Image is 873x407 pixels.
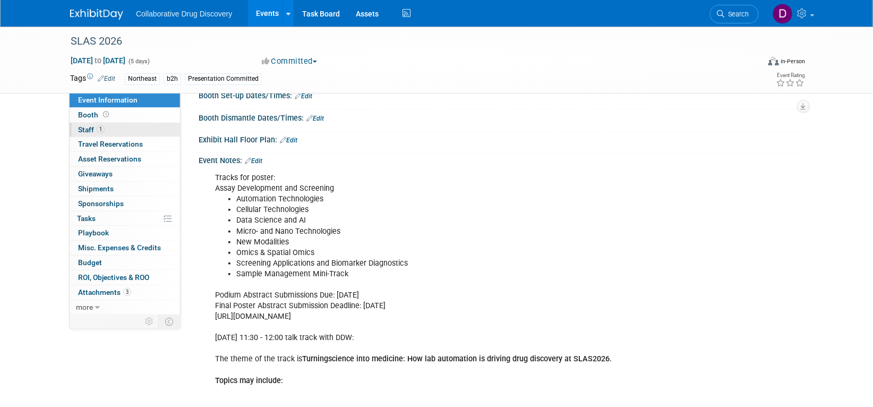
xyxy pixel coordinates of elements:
[78,169,113,178] span: Giveaways
[710,5,759,23] a: Search
[70,93,180,107] a: Event Information
[236,248,680,258] li: Omics & Spatial Omics
[70,197,180,211] a: Sponsorships
[70,211,180,226] a: Tasks
[781,57,806,65] div: In-Person
[67,32,743,51] div: SLAS 2026
[164,73,181,84] div: b2h
[236,258,680,269] li: Screening Applications and Biomarker Diagnostics
[295,92,312,100] a: Edit
[199,110,803,124] div: Booth Dismantle Dates/Times:
[159,315,181,328] td: Toggle Event Tabs
[70,123,180,137] a: Staff1
[76,303,93,311] span: more
[78,155,141,163] span: Asset Reservations
[93,56,103,65] span: to
[236,194,680,205] li: Automation Technologies
[199,132,803,146] div: Exhibit Hall Floor Plan:
[185,73,262,84] div: Presentation Committed
[302,354,328,363] b: Turning
[70,73,115,85] td: Tags
[98,75,115,82] a: Edit
[236,205,680,215] li: Cellular Technologies
[215,376,283,385] b: Topics may include:
[70,182,180,196] a: Shipments
[724,10,749,18] span: Search
[78,273,149,282] span: ROI, Objectives & ROO
[101,111,111,118] span: Booth not reserved yet
[70,152,180,166] a: Asset Reservations
[773,4,793,24] img: Daniel Castro
[78,111,111,119] span: Booth
[70,270,180,285] a: ROI, Objectives & ROO
[127,58,150,65] span: (5 days)
[236,226,680,237] li: Micro- and Nano Technologies
[199,152,803,166] div: Event Notes:
[70,108,180,122] a: Booth
[97,125,105,133] span: 1
[78,184,114,193] span: Shipments
[328,354,612,363] b: science into medicine: How lab automation is driving drug discovery at SLAS2026.
[78,125,105,134] span: Staff
[78,140,143,148] span: Travel Reservations
[199,88,803,101] div: Booth Set-up Dates/Times:
[78,96,138,104] span: Event Information
[78,258,102,267] span: Budget
[70,241,180,255] a: Misc. Expenses & Credits
[136,10,232,18] span: Collaborative Drug Discovery
[77,214,96,223] span: Tasks
[70,285,180,300] a: Attachments3
[70,56,126,65] span: [DATE] [DATE]
[306,115,324,122] a: Edit
[70,300,180,315] a: more
[236,237,680,248] li: New Modalities
[140,315,159,328] td: Personalize Event Tab Strip
[70,167,180,181] a: Giveaways
[696,55,806,71] div: Event Format
[245,157,262,165] a: Edit
[78,228,109,237] span: Playbook
[280,137,297,144] a: Edit
[78,288,131,296] span: Attachments
[70,256,180,270] a: Budget
[768,57,779,65] img: Format-Inperson.png
[78,199,124,208] span: Sponsorships
[776,73,805,78] div: Event Rating
[78,243,161,252] span: Misc. Expenses & Credits
[70,226,180,240] a: Playbook
[70,9,123,20] img: ExhibitDay
[258,56,321,67] button: Committed
[70,137,180,151] a: Travel Reservations
[125,73,160,84] div: Northeast
[123,288,131,296] span: 3
[236,215,680,226] li: Data Science and AI
[236,269,680,279] li: Sample Management Mini-Track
